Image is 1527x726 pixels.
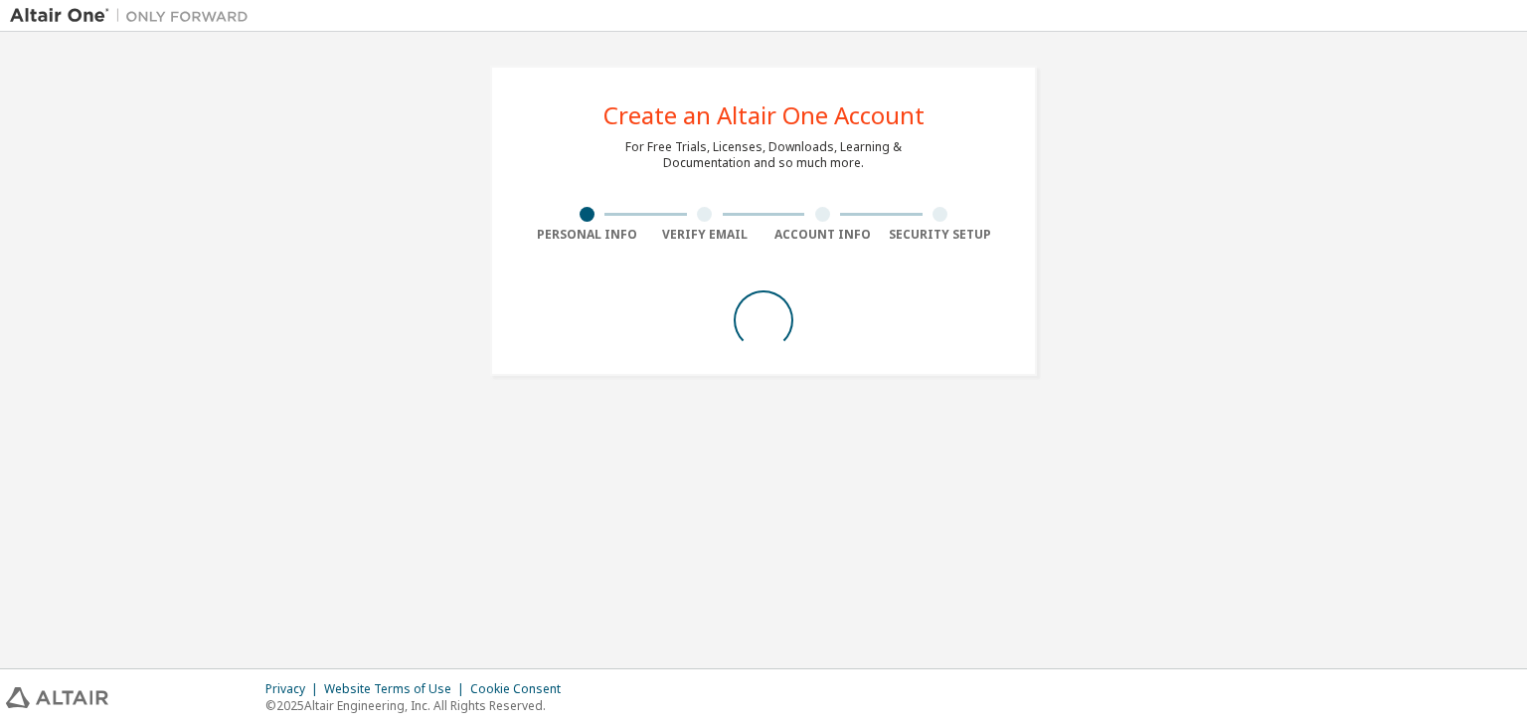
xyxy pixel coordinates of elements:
[265,697,573,714] p: © 2025 Altair Engineering, Inc. All Rights Reserved.
[603,103,925,127] div: Create an Altair One Account
[528,227,646,243] div: Personal Info
[646,227,764,243] div: Verify Email
[763,227,882,243] div: Account Info
[625,139,902,171] div: For Free Trials, Licenses, Downloads, Learning & Documentation and so much more.
[10,6,258,26] img: Altair One
[882,227,1000,243] div: Security Setup
[324,681,470,697] div: Website Terms of Use
[470,681,573,697] div: Cookie Consent
[265,681,324,697] div: Privacy
[6,687,108,708] img: altair_logo.svg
